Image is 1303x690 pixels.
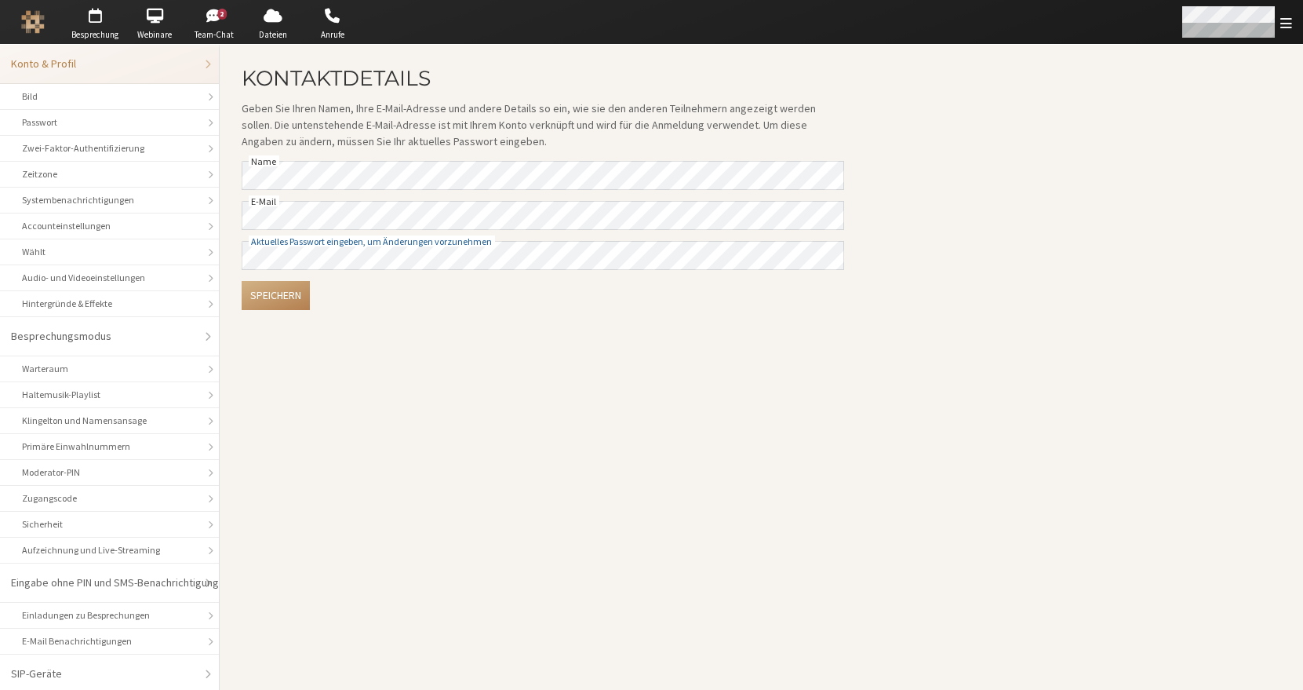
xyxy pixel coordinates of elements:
[22,141,197,155] div: Zwei-Faktor-Authentifizierung
[22,414,197,428] div: Klingelton und Namensansage
[22,271,197,285] div: Audio- und Videoeinstellungen
[22,517,197,531] div: Sicherheit
[22,440,197,454] div: Primäre Einwahlnummern
[22,167,197,181] div: Zeitzone
[22,608,197,622] div: Einladungen zu Besprechungen
[217,9,227,20] div: 2
[242,201,844,230] input: E-Mail
[22,465,197,480] div: Moderator-PIN
[22,245,197,259] div: Wählt
[22,543,197,557] div: Aufzeichnung und Live-Streaming
[22,219,197,233] div: Accounteinstellungen
[21,10,45,34] img: Iotum
[127,28,182,42] span: Webinare
[22,115,197,130] div: Passwort
[11,56,197,72] div: Konto & Profil
[242,161,844,190] input: Name
[22,193,197,207] div: Systembenachrichtigungen
[1264,649,1291,679] iframe: Chat
[11,328,197,345] div: Besprechungsmodus
[22,297,197,311] div: Hintergründe & Effekte
[242,67,844,89] h2: Kontaktdetails
[11,666,197,682] div: SIP-Geräte
[22,491,197,506] div: Zugangscode
[67,28,122,42] span: Besprechung
[242,281,310,310] button: Speichern
[11,575,197,591] div: Eingabe ohne PIN und SMS-Benachrichtigungen
[22,388,197,402] div: Haltemusik-Playlist
[187,28,242,42] span: Team-Chat
[242,241,844,270] input: Aktuelles Passwort eingeben, um Änderungen vorzunehmen
[22,634,197,648] div: E-Mail Benachrichtigungen
[22,362,197,376] div: Warteraum
[22,89,197,104] div: Bild
[246,28,300,42] span: Dateien
[242,100,844,150] p: Geben Sie Ihren Namen, Ihre E-Mail-Adresse und andere Details so ein, wie sie den anderen Teilneh...
[305,28,360,42] span: Anrufe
